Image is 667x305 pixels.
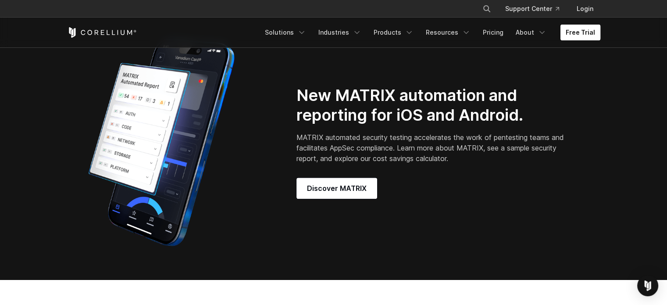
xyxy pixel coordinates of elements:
[570,1,600,17] a: Login
[260,25,311,40] a: Solutions
[307,183,367,194] span: Discover MATRIX
[479,1,495,17] button: Search
[368,25,419,40] a: Products
[313,25,367,40] a: Industries
[296,86,567,125] h2: New MATRIX automation and reporting for iOS and Android.
[560,25,600,40] a: Free Trial
[296,178,377,199] a: Discover MATRIX
[260,25,600,40] div: Navigation Menu
[498,1,566,17] a: Support Center
[67,33,256,252] img: Corellium_MATRIX_Hero_1_1x
[637,275,658,296] div: Open Intercom Messenger
[421,25,476,40] a: Resources
[472,1,600,17] div: Navigation Menu
[510,25,552,40] a: About
[478,25,509,40] a: Pricing
[296,132,567,164] p: MATRIX automated security testing accelerates the work of pentesting teams and facilitates AppSec...
[67,27,137,38] a: Corellium Home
